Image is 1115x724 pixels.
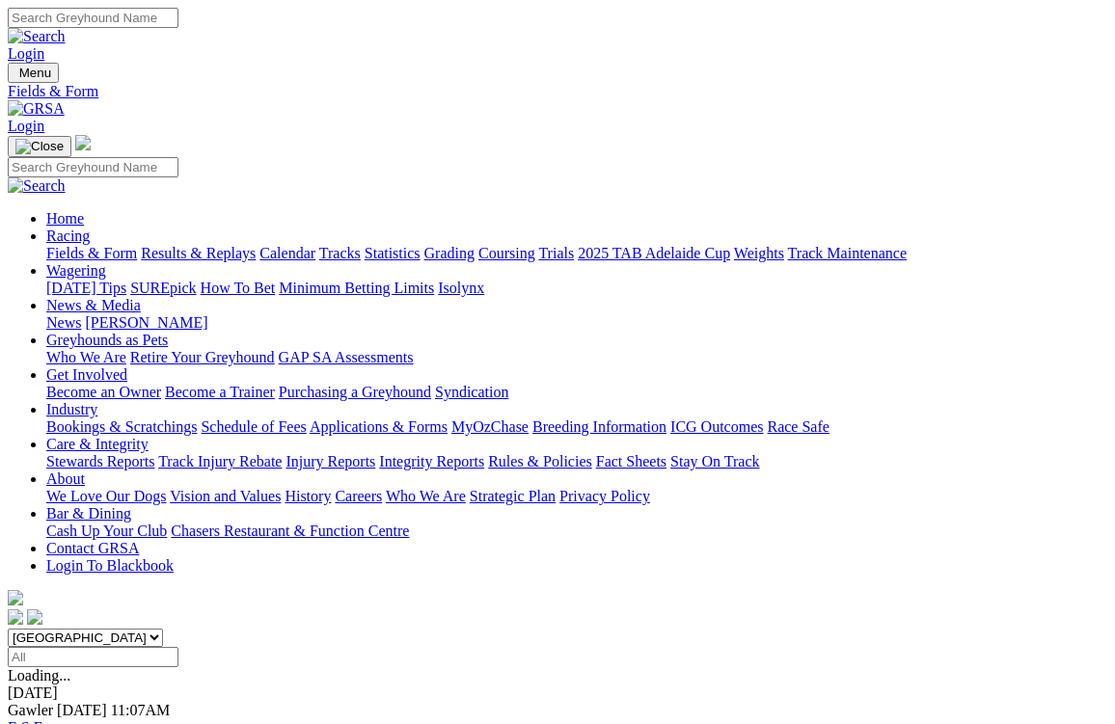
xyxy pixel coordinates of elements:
[130,349,275,365] a: Retire Your Greyhound
[165,384,275,400] a: Become a Trainer
[8,118,44,134] a: Login
[57,702,107,718] span: [DATE]
[8,63,59,83] button: Toggle navigation
[8,177,66,195] img: Search
[578,245,730,261] a: 2025 TAB Adelaide Cup
[8,647,178,667] input: Select date
[46,366,127,383] a: Get Involved
[46,384,1107,401] div: Get Involved
[130,280,196,296] a: SUREpick
[8,590,23,605] img: logo-grsa-white.png
[46,245,1107,262] div: Racing
[538,245,574,261] a: Trials
[75,135,91,150] img: logo-grsa-white.png
[670,453,759,469] a: Stay On Track
[438,280,484,296] a: Isolynx
[596,453,666,469] a: Fact Sheets
[259,245,315,261] a: Calendar
[46,523,167,539] a: Cash Up Your Club
[27,609,42,625] img: twitter.svg
[8,667,70,684] span: Loading...
[46,314,1107,332] div: News & Media
[171,523,409,539] a: Chasers Restaurant & Function Centre
[767,418,829,435] a: Race Safe
[46,453,154,469] a: Stewards Reports
[279,384,431,400] a: Purchasing a Greyhound
[46,349,1107,366] div: Greyhounds as Pets
[386,488,466,504] a: Who We Are
[201,280,276,296] a: How To Bet
[46,228,90,244] a: Racing
[559,488,650,504] a: Privacy Policy
[8,28,66,45] img: Search
[46,401,97,417] a: Industry
[46,384,161,400] a: Become an Owner
[46,540,139,556] a: Contact GRSA
[85,314,207,331] a: [PERSON_NAME]
[379,453,484,469] a: Integrity Reports
[46,523,1107,540] div: Bar & Dining
[470,488,556,504] a: Strategic Plan
[46,505,131,522] a: Bar & Dining
[46,332,168,348] a: Greyhounds as Pets
[46,314,81,331] a: News
[46,210,84,227] a: Home
[279,280,434,296] a: Minimum Betting Limits
[46,297,141,313] a: News & Media
[788,245,907,261] a: Track Maintenance
[141,245,256,261] a: Results & Replays
[46,488,1107,505] div: About
[46,557,174,574] a: Login To Blackbook
[365,245,421,261] a: Statistics
[201,418,306,435] a: Schedule of Fees
[46,418,1107,436] div: Industry
[335,488,382,504] a: Careers
[279,349,414,365] a: GAP SA Assessments
[8,702,53,718] span: Gawler
[170,488,281,504] a: Vision and Values
[670,418,763,435] a: ICG Outcomes
[19,66,51,80] span: Menu
[319,245,361,261] a: Tracks
[8,100,65,118] img: GRSA
[8,136,71,157] button: Toggle navigation
[46,262,106,279] a: Wagering
[285,488,331,504] a: History
[46,280,1107,297] div: Wagering
[46,349,126,365] a: Who We Are
[435,384,508,400] a: Syndication
[46,470,85,487] a: About
[46,436,149,452] a: Care & Integrity
[8,157,178,177] input: Search
[8,8,178,28] input: Search
[424,245,475,261] a: Grading
[46,453,1107,470] div: Care & Integrity
[46,488,166,504] a: We Love Our Dogs
[310,418,448,435] a: Applications & Forms
[8,83,1107,100] a: Fields & Form
[46,418,197,435] a: Bookings & Scratchings
[46,280,126,296] a: [DATE] Tips
[734,245,784,261] a: Weights
[8,609,23,625] img: facebook.svg
[451,418,529,435] a: MyOzChase
[46,245,137,261] a: Fields & Form
[532,418,666,435] a: Breeding Information
[8,45,44,62] a: Login
[478,245,535,261] a: Coursing
[15,139,64,154] img: Close
[8,684,1107,702] div: [DATE]
[158,453,282,469] a: Track Injury Rebate
[286,453,375,469] a: Injury Reports
[488,453,592,469] a: Rules & Policies
[111,702,171,718] span: 11:07AM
